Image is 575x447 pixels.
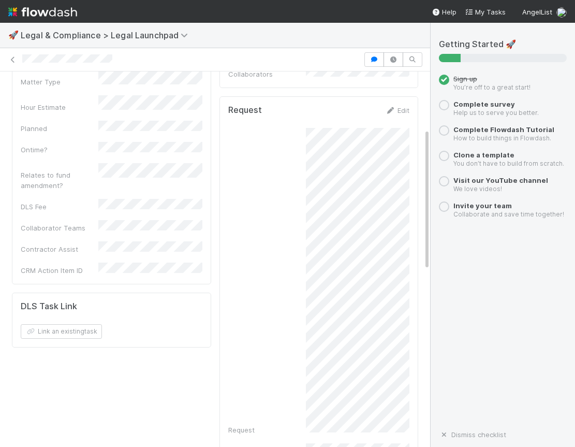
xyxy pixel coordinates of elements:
[21,30,193,40] span: Legal & Compliance > Legal Launchpad
[453,83,530,91] small: You’re off to a great start!
[21,77,98,87] div: Matter Type
[21,170,98,191] div: Relates to fund amendment?
[228,69,306,79] div: Collaborators
[453,176,548,184] a: Visit our YouTube channel
[522,8,552,16] span: AngelList
[21,265,98,276] div: CRM Action Item ID
[228,105,262,116] h5: Request
[453,100,515,108] a: Complete survey
[556,7,567,18] img: avatar_a9dc15fe-0eaf-4eb9-9188-2685c8717549.png
[21,102,98,112] div: Hour Estimate
[228,425,306,435] div: Request
[21,244,98,254] div: Contractor Assist
[453,109,539,117] small: Help us to serve you better.
[8,3,77,21] img: logo-inverted-e16ddd16eac7371096b0.svg
[453,185,502,193] small: We love videos!
[453,201,512,210] a: Invite your team
[21,201,98,212] div: DLS Fee
[21,223,98,233] div: Collaborator Teams
[453,151,514,159] a: Clone a template
[453,125,554,134] a: Complete Flowdash Tutorial
[432,7,456,17] div: Help
[439,39,567,50] h5: Getting Started 🚀
[385,106,409,114] a: Edit
[465,8,506,16] span: My Tasks
[453,134,551,142] small: How to build things in Flowdash.
[439,430,506,439] a: Dismiss checklist
[453,210,564,218] small: Collaborate and save time together!
[21,301,77,312] h5: DLS Task Link
[21,145,98,155] div: Ontime?
[8,31,19,39] span: 🚀
[21,324,102,339] button: Link an existingtask
[453,160,564,167] small: You don’t have to build from scratch.
[21,123,98,134] div: Planned
[453,75,477,83] span: Sign up
[465,7,506,17] a: My Tasks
